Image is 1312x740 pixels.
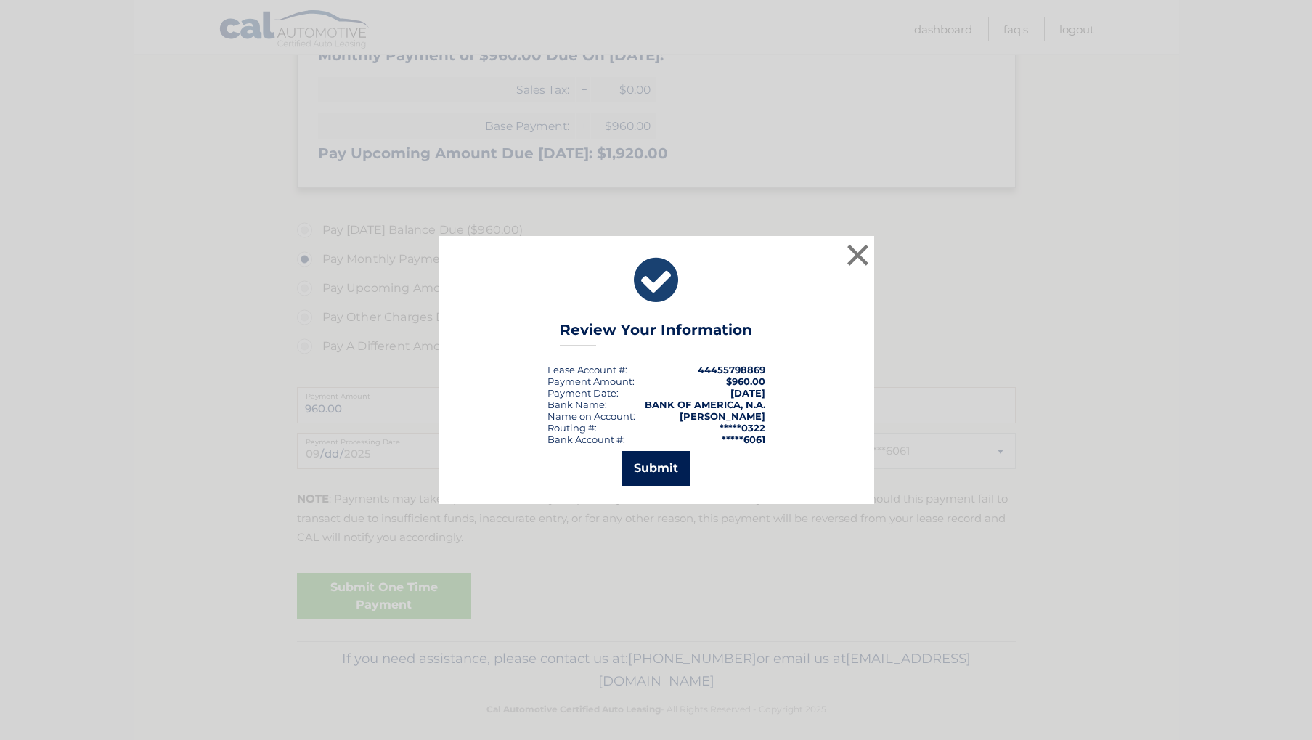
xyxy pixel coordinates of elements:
[726,375,765,387] span: $960.00
[730,387,765,399] span: [DATE]
[560,321,752,346] h3: Review Your Information
[547,434,625,445] div: Bank Account #:
[547,364,627,375] div: Lease Account #:
[645,399,765,410] strong: BANK OF AMERICA, N.A.
[547,387,616,399] span: Payment Date
[547,387,619,399] div: :
[547,410,635,422] div: Name on Account:
[622,451,690,486] button: Submit
[844,240,873,269] button: ×
[698,364,765,375] strong: 44455798869
[547,375,635,387] div: Payment Amount:
[547,399,607,410] div: Bank Name:
[680,410,765,422] strong: [PERSON_NAME]
[547,422,597,434] div: Routing #:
